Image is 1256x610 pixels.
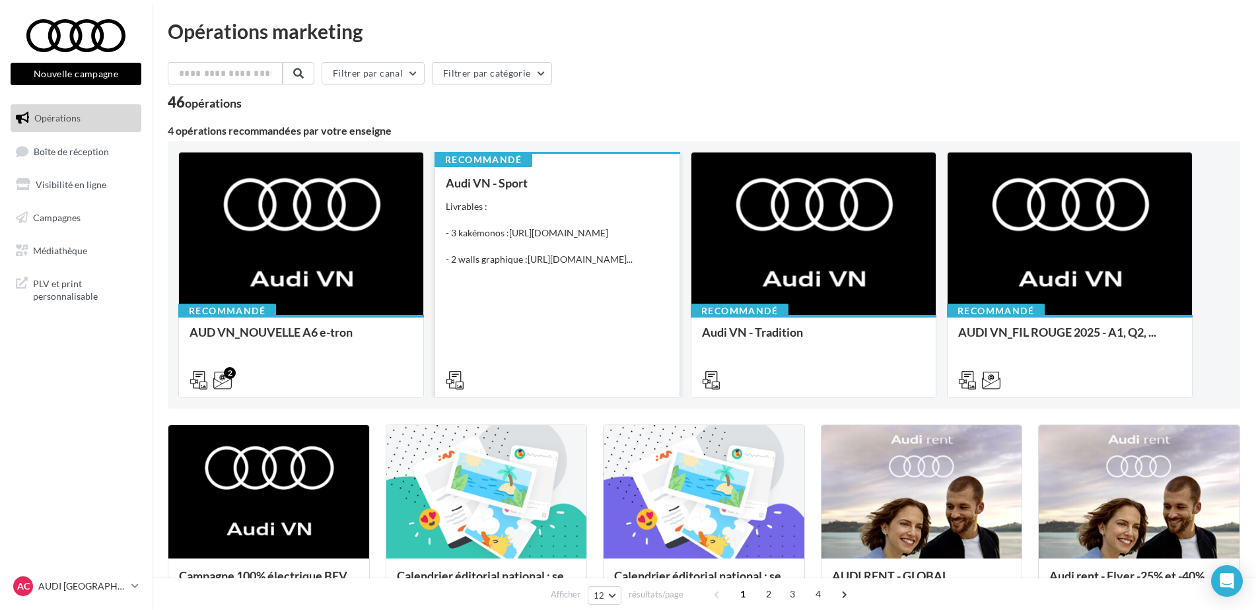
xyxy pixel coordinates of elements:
[808,584,829,605] span: 4
[594,590,605,601] span: 12
[33,244,87,255] span: Médiathèque
[8,237,144,265] a: Médiathèque
[11,574,141,599] a: AC AUDI [GEOGRAPHIC_DATA]
[732,584,753,605] span: 1
[435,152,532,167] div: Recommandé
[33,275,136,303] span: PLV et print personnalisable
[8,269,144,308] a: PLV et print personnalisable
[11,63,141,85] button: Nouvelle campagne
[224,367,236,379] div: 2
[36,179,106,190] span: Visibilité en ligne
[509,227,608,238] a: [URL][DOMAIN_NAME]
[322,62,425,85] button: Filtrer par canal
[1049,568,1204,583] span: Audi rent - Flyer -25% et -40%
[178,304,276,318] div: Recommandé
[190,325,353,339] span: AUD VN_NOUVELLE A6 e-tron
[758,584,779,605] span: 2
[832,568,948,583] span: AUDI RENT - GLOBAL
[446,176,528,190] span: Audi VN - Sport
[528,254,627,265] a: [URL][DOMAIN_NAME]
[702,325,803,339] span: Audi VN - Tradition
[168,95,242,110] div: 46
[8,104,144,132] a: Opérations
[958,325,1156,339] span: AUDI VN_FIL ROUGE 2025 - A1, Q2, ...
[1211,565,1243,597] div: Open Intercom Messenger
[17,580,30,593] span: AC
[551,588,580,601] span: Afficher
[185,97,242,109] div: opérations
[629,588,683,601] span: résultats/page
[38,580,126,593] p: AUDI [GEOGRAPHIC_DATA]
[446,200,669,266] div: Livrables : - 3 kakémonos : - 2 walls graphique : ...
[8,204,144,232] a: Campagnes
[614,568,789,583] span: Calendrier éditorial national : se...
[8,171,144,199] a: Visibilité en ligne
[34,112,81,123] span: Opérations
[588,586,621,605] button: 12
[8,137,144,166] a: Boîte de réception
[432,62,552,85] button: Filtrer par catégorie
[168,125,1240,136] div: 4 opérations recommandées par votre enseigne
[34,145,109,156] span: Boîte de réception
[782,584,803,605] span: 3
[691,304,788,318] div: Recommandé
[33,212,81,223] span: Campagnes
[397,568,572,583] span: Calendrier éditorial national : se...
[168,21,1240,41] div: Opérations marketing
[947,304,1045,318] div: Recommandé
